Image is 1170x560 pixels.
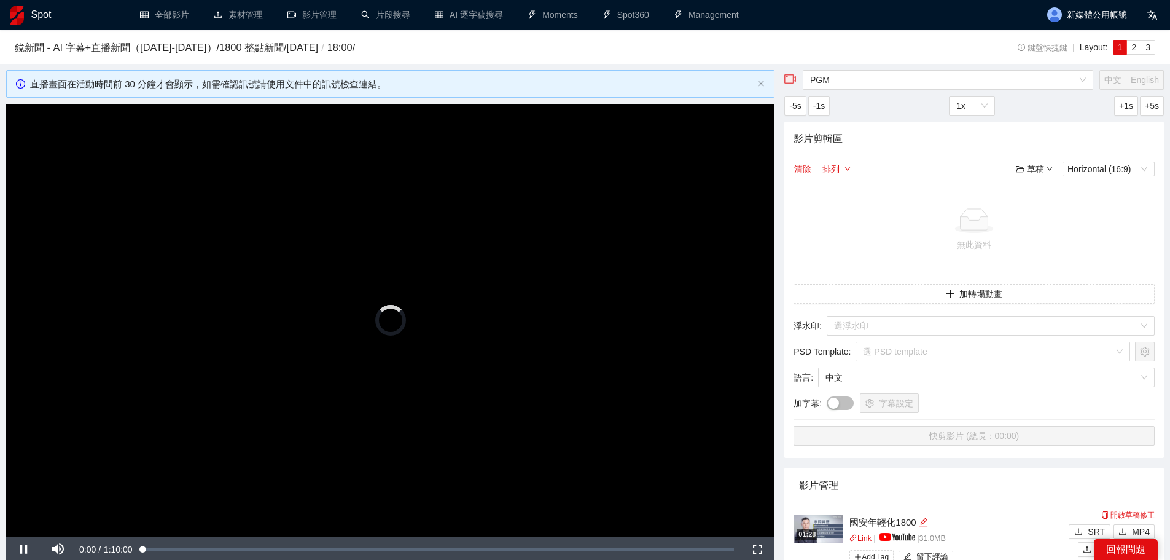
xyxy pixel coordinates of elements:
[757,80,765,87] span: close
[825,368,1147,387] span: 中文
[849,534,872,543] a: linkLink
[1140,96,1164,116] button: +5s
[674,10,739,20] a: thunderboltManagement
[1047,7,1062,22] img: avatar
[956,97,988,115] span: 1x
[757,80,765,88] button: close
[1080,42,1108,52] span: Layout:
[287,10,337,20] a: video-camera影片管理
[214,10,263,20] a: upload素材管理
[1018,44,1067,52] span: 鍵盤快捷鍵
[860,393,919,413] button: setting字幕設定
[140,10,189,20] a: table全部影片
[1074,527,1083,537] span: download
[822,162,851,176] button: 排列down
[799,468,1149,503] div: 影片管理
[784,96,806,116] button: -5s
[794,345,851,358] span: PSD Template :
[1083,545,1091,555] span: upload
[361,10,410,20] a: search片段搜尋
[794,162,812,176] button: 清除
[810,71,1086,89] span: PGM
[1047,166,1053,172] span: down
[1145,42,1150,52] span: 3
[1145,99,1159,112] span: +5s
[849,515,1066,530] div: 國安年輕化1800
[1101,511,1109,519] span: copy
[794,396,822,410] span: 加字幕 :
[794,371,813,384] span: 語言 :
[1118,42,1123,52] span: 1
[794,319,822,333] span: 浮水印 :
[435,10,503,20] a: tableAI 逐字稿搜尋
[1114,96,1138,116] button: +1s
[849,533,1066,545] p: | | 31.0 MB
[1131,75,1159,85] span: English
[1113,524,1155,539] button: downloadMP4
[808,96,830,116] button: -1s
[143,548,735,551] div: Progress Bar
[798,238,1150,251] div: 無此資料
[603,10,649,20] a: thunderboltSpot360
[6,104,774,537] div: Video Player
[794,426,1155,446] button: 快剪影片 (總長：00:00)
[1067,162,1150,176] span: Horizontal (16:9)
[1119,99,1133,112] span: +1s
[844,166,851,173] span: down
[919,515,928,530] div: 編輯
[10,6,24,25] img: logo
[849,534,857,542] span: link
[794,284,1155,304] button: plus加轉場動畫
[1016,165,1024,173] span: folder-open
[30,77,752,92] div: 直播畫面在活動時間前 30 分鐘才會顯示，如需確認訊號請使用文件中的訊號檢查連結。
[1069,524,1110,539] button: downloadSRT
[794,131,1155,146] h4: 影片剪輯區
[1104,75,1121,85] span: 中文
[794,515,843,543] img: ccafbbb4-9c2f-4e73-8327-9588593ad31a.jpg
[1135,342,1155,361] button: setting
[1072,42,1075,52] span: |
[919,518,928,527] span: edit
[879,533,915,541] img: yt_logo_rgb_light.a676ea31.png
[1088,525,1105,538] span: SRT
[1018,44,1026,52] span: info-circle
[1094,539,1158,560] div: 回報問題
[1132,525,1150,538] span: MP4
[15,40,953,56] h3: 鏡新聞 - AI 字幕+直播新聞（[DATE]-[DATE]） / 1800 整點新聞 / [DATE] 18:00 /
[104,545,133,554] span: 1:10:00
[318,42,327,53] span: /
[528,10,578,20] a: thunderboltMoments
[99,545,101,554] span: /
[789,99,801,112] span: -5s
[1118,527,1127,537] span: download
[1131,42,1136,52] span: 2
[1078,542,1155,557] button: uploadYouTube 上傳
[797,529,817,540] div: 01:28
[813,99,825,112] span: -1s
[1101,511,1155,519] a: 開啟草稿修正
[79,545,96,554] span: 0:00
[16,79,25,89] span: info-circle
[946,290,954,299] span: plus
[784,73,797,85] span: video-camera
[1016,162,1053,176] div: 草稿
